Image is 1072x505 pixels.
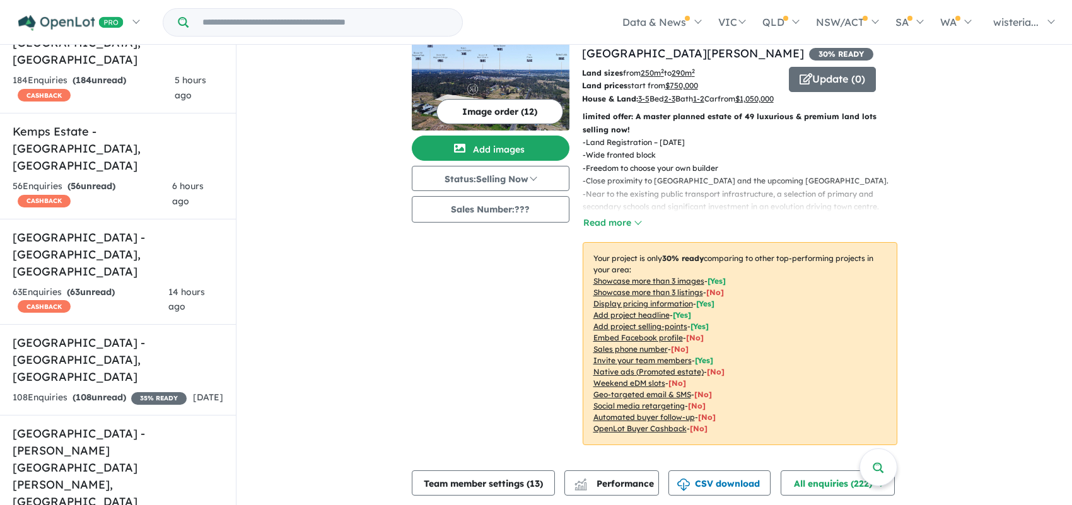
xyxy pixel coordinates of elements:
u: 2-3 [664,94,675,103]
span: 184 [76,74,91,86]
a: The Rouse Hill Estate - Rouse Hill LogoThe Rouse Hill Estate - Rouse Hill [412,11,569,131]
p: - Near to the existing public transport infrastructure, a selection of primary and secondary scho... [583,188,907,214]
img: bar-chart.svg [574,482,587,490]
u: Native ads (Promoted estate) [593,367,704,376]
p: limited offer: A master planned estate of 49 luxurious & premium land lots selling now! [583,110,897,136]
b: House & Land: [582,94,638,103]
b: 30 % ready [662,253,704,263]
p: from [582,67,779,79]
span: [DATE] [193,392,223,403]
u: $ 1,050,000 [735,94,774,103]
button: Read more [583,216,642,230]
button: Update (0) [789,67,876,92]
b: Land sizes [582,68,623,78]
p: - Wide fronted block [583,149,907,161]
button: Add images [412,136,569,161]
span: 30 % READY [809,48,873,61]
span: [No] [688,401,706,410]
sup: 2 [692,67,695,74]
img: The Rouse Hill Estate - Rouse Hill [412,36,569,131]
span: to [664,68,695,78]
span: 5 hours ago [175,74,206,101]
sup: 2 [661,67,664,74]
u: 290 m [672,68,695,78]
b: Land prices [582,81,627,90]
img: line-chart.svg [574,479,586,485]
span: [ Yes ] [708,276,726,286]
button: All enquiries (222) [781,470,895,496]
p: - Freedom to choose your own builder [583,162,907,175]
span: 6 hours ago [172,180,204,207]
u: Display pricing information [593,299,693,308]
u: Geo-targeted email & SMS [593,390,691,399]
span: CASHBACK [18,89,71,102]
div: 56 Enquir ies [13,179,172,209]
u: $ 750,000 [665,81,698,90]
u: OpenLot Buyer Cashback [593,424,687,433]
u: Sales phone number [593,344,668,354]
img: download icon [677,479,690,491]
span: [ Yes ] [673,310,691,320]
u: Automated buyer follow-up [593,412,695,422]
span: [ Yes ] [696,299,714,308]
span: 35 % READY [131,392,187,405]
span: Performance [576,478,654,489]
u: Add project headline [593,310,670,320]
u: Showcase more than 3 listings [593,287,703,297]
input: Try estate name, suburb, builder or developer [191,9,460,36]
span: 108 [76,392,91,403]
span: wisteria... [993,16,1039,28]
strong: ( unread) [73,74,126,86]
u: Showcase more than 3 images [593,276,704,286]
u: 3-5 [638,94,650,103]
strong: ( unread) [67,180,115,192]
button: Team member settings (13) [412,470,555,496]
h5: [GEOGRAPHIC_DATA] - [GEOGRAPHIC_DATA] , [GEOGRAPHIC_DATA] [13,229,223,280]
strong: ( unread) [73,392,126,403]
h5: [GEOGRAPHIC_DATA] - [GEOGRAPHIC_DATA] , [GEOGRAPHIC_DATA] [13,334,223,385]
p: - Land Registration – [DATE] [583,136,907,149]
button: Performance [564,470,659,496]
button: Sales Number:??? [412,196,569,223]
span: [ Yes ] [690,322,709,331]
p: Your project is only comparing to other top-performing projects in your area: - - - - - - - - - -... [583,242,897,445]
p: - Close proximity to [GEOGRAPHIC_DATA] and the upcoming [GEOGRAPHIC_DATA]. [583,175,907,187]
u: Embed Facebook profile [593,333,683,342]
strong: ( unread) [67,286,115,298]
button: CSV download [668,470,771,496]
img: Openlot PRO Logo White [18,15,124,31]
span: 13 [530,478,540,489]
u: Add project selling-points [593,322,687,331]
span: 63 [70,286,80,298]
u: Weekend eDM slots [593,378,665,388]
span: [ No ] [686,333,704,342]
span: [ No ] [706,287,724,297]
div: 184 Enquir ies [13,73,175,103]
span: CASHBACK [18,300,71,313]
span: 14 hours ago [168,286,205,313]
span: [ Yes ] [695,356,713,365]
span: [ No ] [671,344,689,354]
span: [No] [698,412,716,422]
span: [No] [694,390,712,399]
p: start from [582,79,779,92]
u: 250 m [641,68,664,78]
h5: Kemps Estate - [GEOGRAPHIC_DATA] , [GEOGRAPHIC_DATA] [13,123,223,174]
span: [No] [707,367,725,376]
span: 56 [71,180,81,192]
u: Social media retargeting [593,401,685,410]
u: 1-2 [693,94,704,103]
p: Bed Bath Car from [582,93,779,105]
span: [No] [690,424,708,433]
span: CASHBACK [18,195,71,207]
div: 108 Enquir ies [13,390,187,405]
div: 63 Enquir ies [13,285,168,315]
button: Status:Selling Now [412,166,569,191]
button: Image order (12) [436,99,563,124]
span: [No] [668,378,686,388]
u: Invite your team members [593,356,692,365]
